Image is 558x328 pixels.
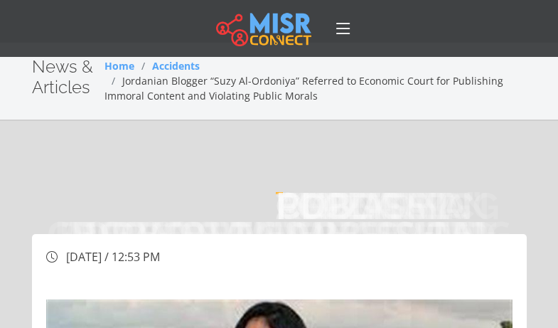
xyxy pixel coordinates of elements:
a: Home [104,59,134,73]
span: News & Articles [32,56,93,97]
span: Jordanian Blogger “Suzy Al-Ordoniya” Referred to Economic Court for Publishing Immoral Content an... [104,74,503,102]
a: Accidents [152,59,200,73]
img: main.misr_connect [216,11,311,46]
span: [DATE] / 12:53 PM [66,249,160,265]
